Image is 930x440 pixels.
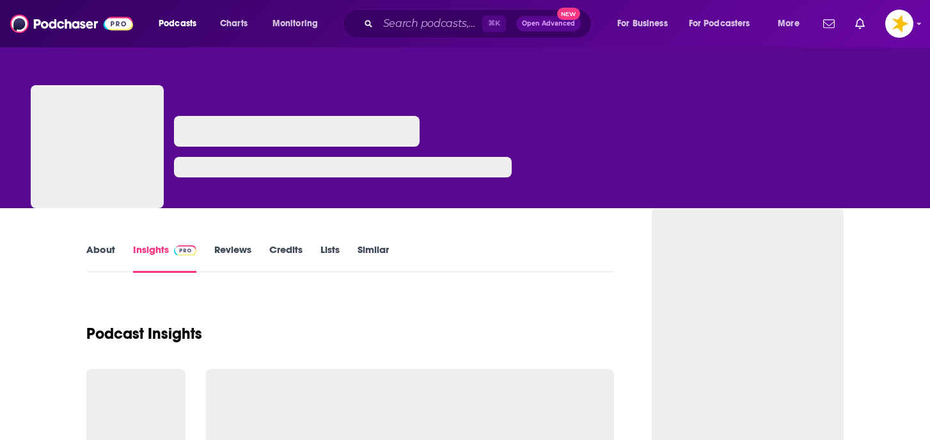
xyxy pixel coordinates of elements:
[850,13,870,35] a: Show notifications dropdown
[769,13,816,34] button: open menu
[269,243,303,273] a: Credits
[617,15,668,33] span: For Business
[522,20,575,27] span: Open Advanced
[272,15,318,33] span: Monitoring
[378,13,482,34] input: Search podcasts, credits, & more...
[681,13,769,34] button: open menu
[159,15,196,33] span: Podcasts
[885,10,913,38] img: User Profile
[86,243,115,273] a: About
[885,10,913,38] button: Show profile menu
[150,13,213,34] button: open menu
[220,15,248,33] span: Charts
[516,16,581,31] button: Open AdvancedNew
[608,13,684,34] button: open menu
[214,243,251,273] a: Reviews
[358,243,389,273] a: Similar
[174,245,196,256] img: Podchaser Pro
[557,8,580,20] span: New
[264,13,335,34] button: open menu
[10,12,133,36] img: Podchaser - Follow, Share and Rate Podcasts
[212,13,255,34] a: Charts
[320,243,340,273] a: Lists
[885,10,913,38] span: Logged in as Spreaker_
[86,324,202,343] h1: Podcast Insights
[482,15,506,32] span: ⌘ K
[689,15,750,33] span: For Podcasters
[355,9,604,38] div: Search podcasts, credits, & more...
[778,15,800,33] span: More
[133,243,196,273] a: InsightsPodchaser Pro
[818,13,840,35] a: Show notifications dropdown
